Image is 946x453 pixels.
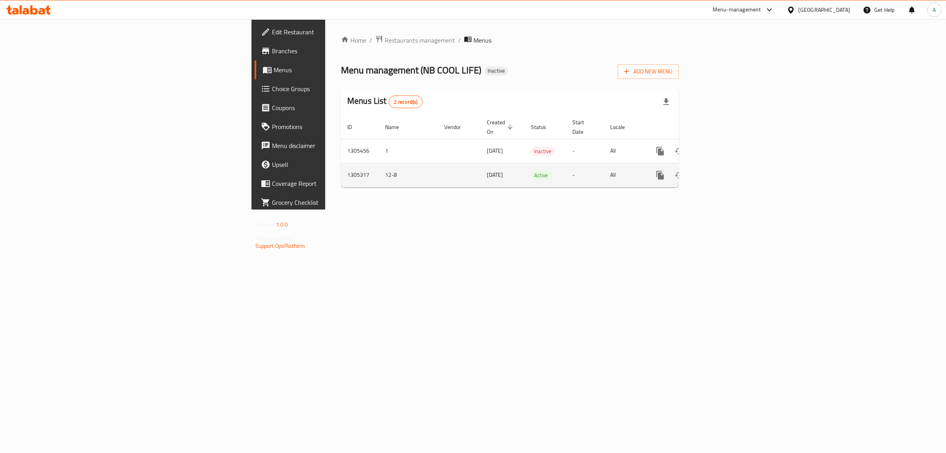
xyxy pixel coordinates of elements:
[487,170,503,180] span: [DATE]
[610,122,635,132] span: Locale
[255,136,410,155] a: Menu disclaimer
[798,6,850,14] div: [GEOGRAPHIC_DATA]
[347,95,423,108] h2: Menus List
[276,219,288,230] span: 1.0.0
[444,122,471,132] span: Vendor
[531,146,555,156] div: Inactive
[385,122,409,132] span: Name
[272,27,403,37] span: Edit Restaurant
[566,163,604,187] td: -
[566,139,604,163] td: -
[624,67,672,77] span: Add New Menu
[389,98,423,106] span: 2 record(s)
[255,155,410,174] a: Upsell
[933,6,936,14] span: A
[272,103,403,112] span: Coupons
[604,163,644,187] td: All
[255,233,292,243] span: Get support on:
[487,118,515,137] span: Created On
[255,174,410,193] a: Coverage Report
[255,98,410,117] a: Coupons
[473,36,492,45] span: Menus
[572,118,594,137] span: Start Date
[385,36,455,45] span: Restaurants management
[255,41,410,60] a: Branches
[255,22,410,41] a: Edit Restaurant
[255,60,410,79] a: Menus
[713,5,761,15] div: Menu-management
[670,166,689,185] button: Change Status
[272,198,403,207] span: Grocery Checklist
[255,117,410,136] a: Promotions
[255,79,410,98] a: Choice Groups
[651,166,670,185] button: more
[341,115,733,187] table: enhanced table
[389,95,423,108] div: Total records count
[255,241,305,251] a: Support.OpsPlatform
[531,171,551,180] span: Active
[255,219,275,230] span: Version:
[484,66,508,76] div: Inactive
[484,67,508,74] span: Inactive
[347,122,362,132] span: ID
[274,65,403,75] span: Menus
[255,193,410,212] a: Grocery Checklist
[651,142,670,161] button: more
[341,35,679,45] nav: breadcrumb
[487,146,503,156] span: [DATE]
[618,64,679,79] button: Add New Menu
[670,142,689,161] button: Change Status
[272,122,403,131] span: Promotions
[531,170,551,180] div: Active
[604,139,644,163] td: All
[531,147,555,156] span: Inactive
[272,84,403,94] span: Choice Groups
[458,36,461,45] li: /
[272,141,403,150] span: Menu disclaimer
[531,122,557,132] span: Status
[375,35,455,45] a: Restaurants management
[644,115,733,139] th: Actions
[272,46,403,56] span: Branches
[657,92,676,111] div: Export file
[341,61,481,79] span: Menu management ( NB COOL LIFE )
[272,160,403,169] span: Upsell
[272,179,403,188] span: Coverage Report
